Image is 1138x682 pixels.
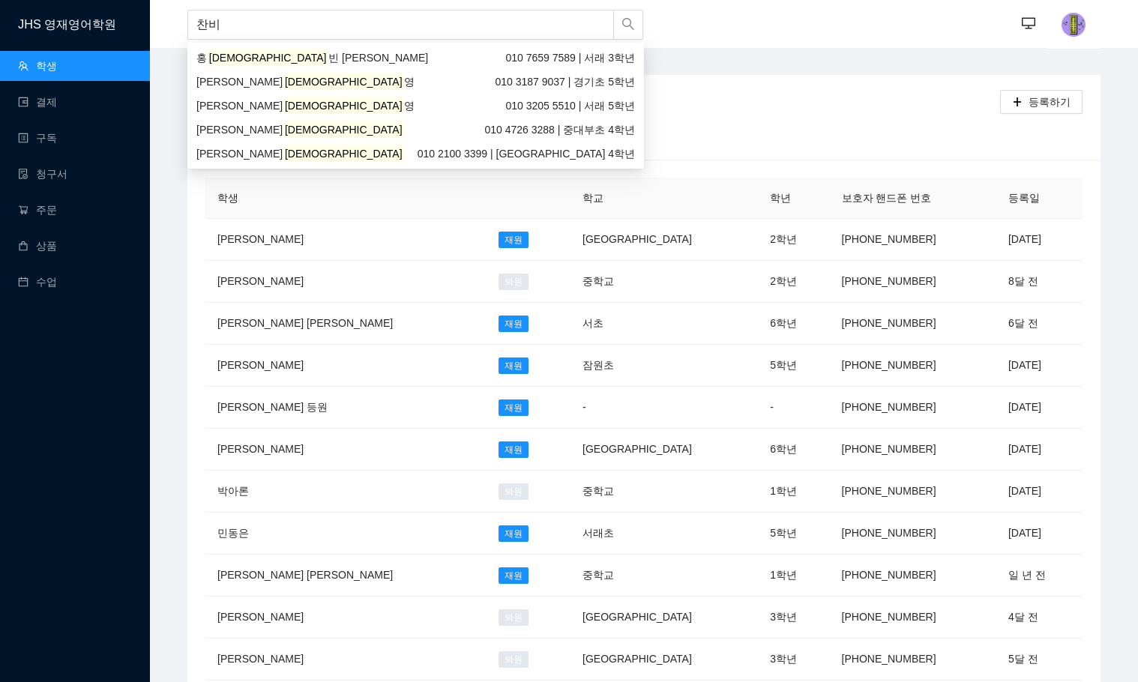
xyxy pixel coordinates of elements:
[205,555,487,597] td: [PERSON_NAME] [PERSON_NAME]
[1012,97,1023,109] span: plus
[830,219,996,261] td: [PHONE_NUMBER]
[196,52,207,64] span: 홍
[205,345,487,387] td: [PERSON_NAME]
[996,219,1083,261] td: [DATE]
[758,219,829,261] td: 2학년
[758,471,829,513] td: 1학년
[996,429,1083,471] td: [DATE]
[758,513,829,555] td: 5학년
[996,639,1083,681] td: 5달 전
[570,387,758,429] td: -
[484,121,635,138] span: | 중대부초 4학년
[404,76,415,88] span: 영
[18,240,57,252] a: shopping상품
[570,513,758,555] td: 서래초
[499,651,529,668] span: 퇴원
[758,303,829,345] td: 6학년
[996,303,1083,345] td: 6달 전
[830,345,996,387] td: [PHONE_NUMBER]
[996,513,1083,555] td: [DATE]
[283,97,404,114] mark: [DEMOGRAPHIC_DATA]
[499,316,529,332] span: 재원
[758,261,829,303] td: 2학년
[996,387,1083,429] td: [DATE]
[187,10,614,40] input: 학생명 또는 보호자 핸드폰번호로 검색하세요
[830,471,996,513] td: [PHONE_NUMBER]
[499,399,529,416] span: 재원
[758,597,829,639] td: 3학년
[570,597,758,639] td: [GEOGRAPHIC_DATA]
[196,124,283,136] span: [PERSON_NAME]
[570,639,758,681] td: [GEOGRAPHIC_DATA]
[996,178,1083,219] th: 등록일
[499,232,529,248] span: 재원
[996,555,1083,597] td: 일 년 전
[613,10,643,40] button: search
[758,555,829,597] td: 1학년
[499,274,529,290] span: 퇴원
[283,145,404,162] mark: [DEMOGRAPHIC_DATA]
[505,100,575,112] span: 010 3205 5510
[18,60,57,72] a: team학생
[570,555,758,597] td: 중학교
[621,17,635,33] span: search
[830,429,996,471] td: [PHONE_NUMBER]
[830,387,996,429] td: [PHONE_NUMBER]
[499,609,529,626] span: 퇴원
[205,471,487,513] td: 박아론
[484,124,554,136] span: 010 4726 3288
[758,345,829,387] td: 5학년
[499,441,529,458] span: 재원
[18,96,57,108] a: wallet결제
[205,513,487,555] td: 민동은
[1062,13,1086,37] img: photo.jpg
[830,555,996,597] td: [PHONE_NUMBER]
[499,483,529,500] span: 퇴원
[830,303,996,345] td: [PHONE_NUMBER]
[570,429,758,471] td: [GEOGRAPHIC_DATA]
[283,73,404,90] mark: [DEMOGRAPHIC_DATA]
[18,276,57,288] a: calendar수업
[205,219,487,261] td: [PERSON_NAME]
[830,178,996,219] th: 보호자 핸드폰 번호
[996,597,1083,639] td: 4달 전
[758,429,829,471] td: 6학년
[996,471,1083,513] td: [DATE]
[328,52,428,64] span: 빈 [PERSON_NAME]
[570,303,758,345] td: 서초
[570,471,758,513] td: 중학교
[1029,94,1071,110] span: 등록하기
[196,148,283,160] span: [PERSON_NAME]
[830,513,996,555] td: [PHONE_NUMBER]
[499,525,529,542] span: 재원
[758,639,829,681] td: 3학년
[996,345,1083,387] td: [DATE]
[996,261,1083,303] td: 8달 전
[205,178,487,219] th: 학생
[570,261,758,303] td: 중학교
[418,148,487,160] span: 010 2100 3399
[205,303,487,345] td: [PERSON_NAME] [PERSON_NAME]
[205,261,487,303] td: [PERSON_NAME]
[1022,16,1035,32] span: desktop
[18,204,57,216] a: shopping-cart주문
[570,178,758,219] th: 학교
[495,76,565,88] span: 010 3187 9037
[207,49,328,66] mark: [DEMOGRAPHIC_DATA]
[18,168,67,180] a: file-done청구서
[1000,90,1083,114] button: plus등록하기
[404,100,415,112] span: 영
[283,121,404,138] mark: [DEMOGRAPHIC_DATA]
[830,639,996,681] td: [PHONE_NUMBER]
[505,49,635,66] span: | 서래 3학년
[830,261,996,303] td: [PHONE_NUMBER]
[499,567,529,584] span: 재원
[205,597,487,639] td: [PERSON_NAME]
[758,178,829,219] th: 학년
[830,597,996,639] td: [PHONE_NUMBER]
[505,97,635,114] span: | 서래 5학년
[205,639,487,681] td: [PERSON_NAME]
[505,52,575,64] span: 010 7659 7589
[418,145,635,162] span: | [GEOGRAPHIC_DATA] 4학년
[1014,9,1044,39] button: desktop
